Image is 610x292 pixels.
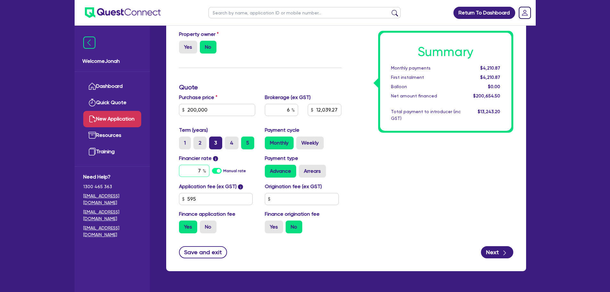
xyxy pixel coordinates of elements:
[83,37,95,49] img: icon-menu-close
[386,65,466,71] div: Monthly payments
[200,221,216,233] label: No
[480,75,500,80] span: $4,210.87
[83,209,141,222] a: [EMAIL_ADDRESS][DOMAIN_NAME]
[179,30,219,38] label: Property owner
[179,154,218,162] label: Financier rate
[83,225,141,238] a: [EMAIL_ADDRESS][DOMAIN_NAME]
[179,221,197,233] label: Yes
[83,78,141,95] a: Dashboard
[88,131,96,139] img: resources
[200,41,216,54] label: No
[478,109,500,114] span: $13,243.20
[453,7,515,19] a: Return To Dashboard
[299,165,326,178] label: Arrears
[286,221,302,233] label: No
[83,173,141,181] span: Need Help?
[88,99,96,106] img: quick-quote
[85,7,161,18] img: quest-connect-logo-blue
[516,4,533,21] a: Dropdown toggle
[386,74,466,81] div: First instalment
[83,193,141,206] a: [EMAIL_ADDRESS][DOMAIN_NAME]
[265,210,320,218] label: Finance origination fee
[83,127,141,144] a: Resources
[265,221,283,233] label: Yes
[386,108,466,122] div: Total payment to introducer (inc GST)
[209,137,222,149] label: 3
[265,126,299,134] label: Payment cycle
[386,83,466,90] div: Balloon
[241,137,254,149] label: 5
[265,165,296,178] label: Advance
[88,148,96,155] img: training
[386,93,466,99] div: Net amount financed
[213,156,218,161] span: i
[488,84,500,89] span: $0.00
[193,137,207,149] label: 2
[83,95,141,111] a: Quick Quote
[265,183,322,190] label: Origination fee (ex GST)
[480,65,500,71] span: $4,210.87
[265,94,311,101] label: Brokerage (ex GST)
[179,94,217,101] label: Purchase price
[238,184,243,189] span: i
[179,41,197,54] label: Yes
[179,210,235,218] label: Finance application fee
[179,137,191,149] label: 1
[179,246,227,258] button: Save and exit
[208,7,401,18] input: Search by name, application ID or mobile number...
[296,137,324,149] label: Weekly
[83,144,141,160] a: Training
[265,154,298,162] label: Payment type
[83,111,141,127] a: New Application
[83,183,141,190] span: 1300 465 363
[223,168,246,174] label: Manual rate
[481,246,513,258] button: Next
[391,44,500,60] h1: Summary
[88,115,96,123] img: new-application
[179,183,237,190] label: Application fee (ex GST)
[82,57,142,65] span: Welcome Jonah
[265,137,294,149] label: Monthly
[225,137,239,149] label: 4
[179,83,341,91] h3: Quote
[473,93,500,98] span: $200,654.50
[179,126,208,134] label: Term (years)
